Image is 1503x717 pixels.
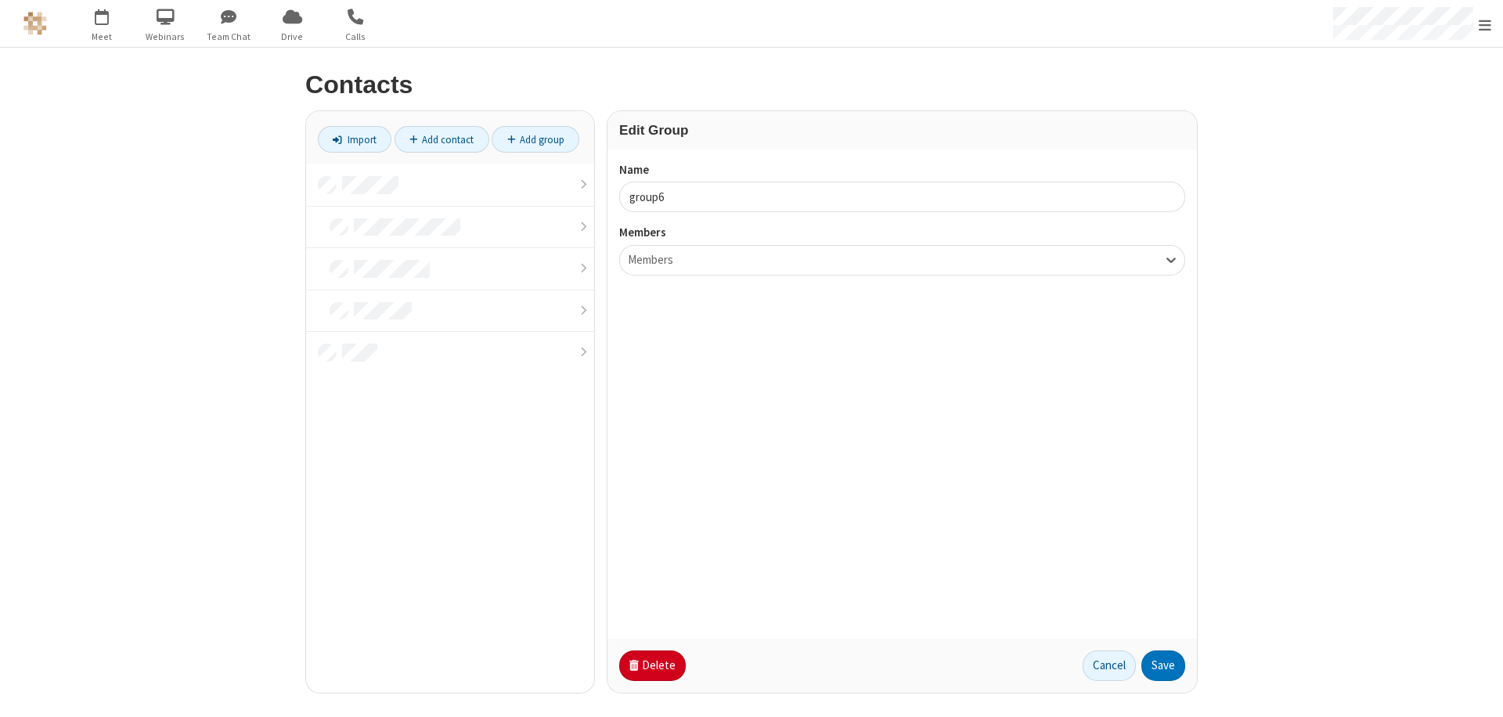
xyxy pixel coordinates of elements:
label: Members [619,224,1185,242]
input: Name [619,182,1185,212]
a: Cancel [1083,650,1136,682]
a: Add group [492,126,579,153]
a: Add contact [395,126,489,153]
span: Team Chat [200,30,258,44]
a: Import [318,126,391,153]
span: Webinars [136,30,195,44]
h3: Edit Group [619,123,1185,138]
span: Calls [326,30,385,44]
img: QA Selenium DO NOT DELETE OR CHANGE [23,12,47,35]
label: Name [619,161,1185,179]
span: Drive [263,30,322,44]
h2: Contacts [305,71,1198,99]
button: Delete [619,650,686,682]
span: Meet [73,30,132,44]
button: Save [1141,650,1185,682]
